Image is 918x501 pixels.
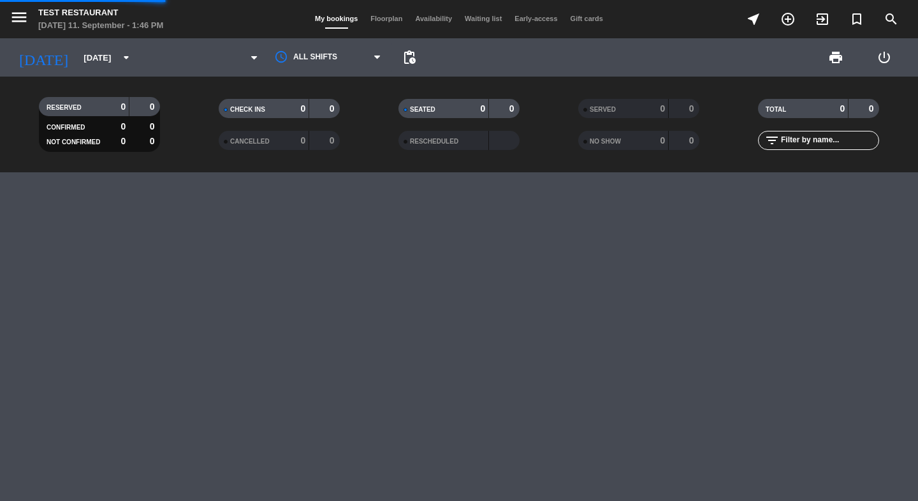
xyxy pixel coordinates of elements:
[840,103,845,114] strong: 0
[120,101,126,112] strong: 0
[884,11,899,27] i: search
[364,15,409,22] span: Floorplan
[402,50,417,65] span: pending_actions
[660,103,665,114] strong: 0
[150,101,157,112] strong: 0
[564,15,609,22] span: Gift cards
[660,135,665,146] strong: 0
[689,135,696,146] strong: 0
[300,135,305,146] strong: 0
[230,138,270,145] span: CANCELLED
[480,103,485,114] strong: 0
[120,136,126,146] strong: 0
[509,103,516,114] strong: 0
[828,50,843,65] span: print
[877,50,892,65] i: power_settings_new
[746,11,761,27] i: near_me
[38,6,163,19] div: Test Restaurant
[780,11,796,27] i: add_circle_outline
[10,8,29,27] i: menu
[849,11,864,27] i: turned_in_not
[10,43,77,71] i: [DATE]
[766,106,786,113] span: TOTAL
[300,103,305,114] strong: 0
[150,136,157,146] strong: 0
[47,104,82,111] span: RESERVED
[330,103,337,114] strong: 0
[780,133,878,147] input: Filter by name...
[590,138,621,145] span: NO SHOW
[689,103,696,114] strong: 0
[410,138,458,145] span: RESCHEDULED
[330,135,337,146] strong: 0
[230,106,265,113] span: CHECK INS
[309,15,364,22] span: My bookings
[119,50,134,65] i: arrow_drop_down
[47,124,85,131] span: CONFIRMED
[869,103,876,114] strong: 0
[410,106,435,113] span: SEATED
[764,133,780,148] i: filter_list
[38,19,163,32] div: [DATE] 11. September - 1:46 PM
[10,8,29,31] button: menu
[815,11,830,27] i: exit_to_app
[860,38,908,77] div: LOG OUT
[508,15,564,22] span: Early-access
[120,121,126,131] strong: 0
[590,106,616,113] span: SERVED
[409,15,458,22] span: Availability
[150,121,157,131] strong: 0
[47,138,100,146] span: NOT CONFIRMED
[458,15,508,22] span: Waiting list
